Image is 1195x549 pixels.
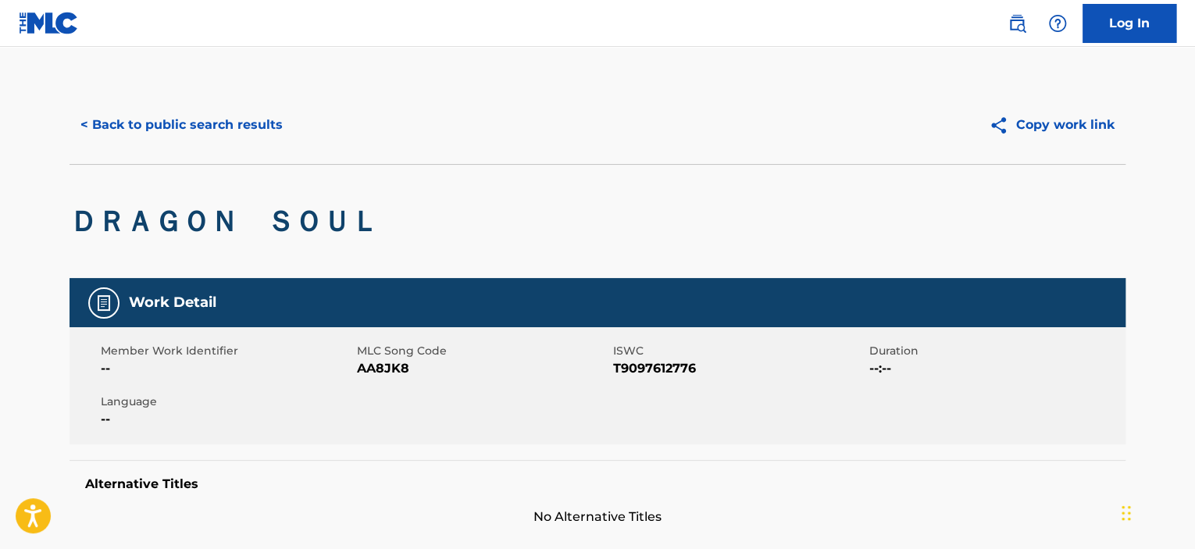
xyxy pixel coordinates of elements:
span: -- [101,410,353,429]
img: MLC Logo [19,12,79,34]
h5: Work Detail [129,294,216,312]
span: T9097612776 [613,359,865,378]
span: AA8JK8 [357,359,609,378]
img: Copy work link [989,116,1016,135]
img: Work Detail [95,294,113,312]
button: Copy work link [978,105,1125,144]
img: search [1008,14,1026,33]
span: Language [101,394,353,410]
span: -- [101,359,353,378]
a: Public Search [1001,8,1033,39]
span: ISWC [613,343,865,359]
span: --:-- [869,359,1122,378]
img: help [1048,14,1067,33]
div: Help [1042,8,1073,39]
button: < Back to public search results [70,105,294,144]
span: No Alternative Titles [70,508,1125,526]
div: Drag [1122,490,1131,537]
h5: Alternative Titles [85,476,1110,492]
a: Log In [1083,4,1176,43]
h2: ＤＲＡＧＯＮ ＳＯＵＬ [70,204,387,239]
iframe: Chat Widget [1117,474,1195,549]
span: MLC Song Code [357,343,609,359]
span: Member Work Identifier [101,343,353,359]
span: Duration [869,343,1122,359]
